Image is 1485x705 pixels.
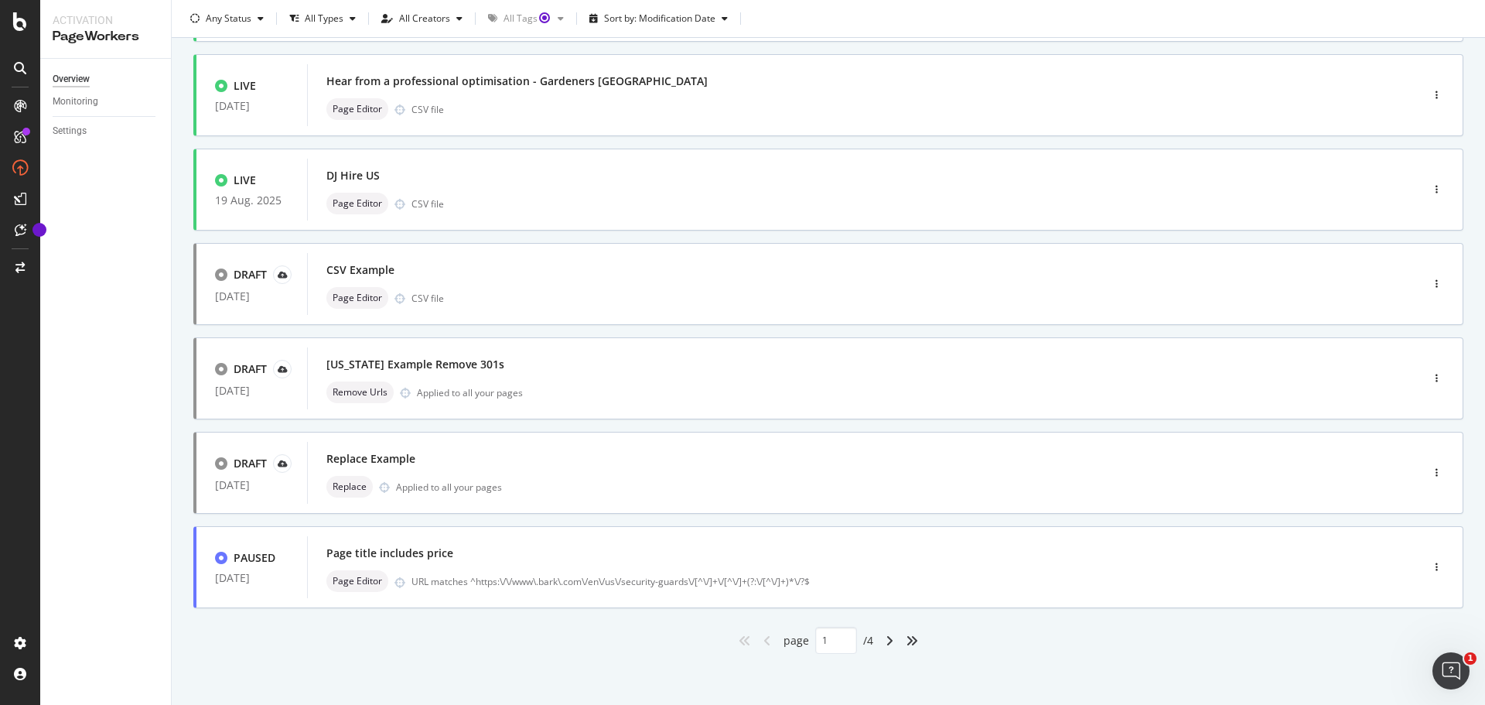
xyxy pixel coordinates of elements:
div: neutral label [326,382,394,403]
div: DRAFT [234,361,267,377]
div: CSV Example [326,262,394,278]
div: CSV file [411,197,444,210]
div: LIVE [234,78,256,94]
div: angles-right [900,628,924,653]
button: All Types [283,6,362,31]
div: Monitoring [53,94,98,110]
div: neutral label [326,476,373,498]
a: Monitoring [53,94,160,110]
button: All TagsTooltip anchor [482,6,570,31]
div: All Tags [504,14,551,23]
div: neutral label [326,98,388,120]
div: DJ Hire US [326,168,380,183]
div: neutral label [326,193,388,214]
div: neutral label [326,570,388,592]
div: URL matches ^https:\/\/www\.bark\.com\/en\/us\/security-guards\/[^\/]+\/[^\/]+(?:\/[^\/]+)*\/?$ [411,575,1355,588]
div: Activation [53,12,159,28]
div: Replace Example [326,451,415,467]
div: angles-left [732,628,757,653]
div: CSV file [411,292,444,305]
iframe: Intercom live chat [1432,652,1470,690]
span: Remove Urls [333,388,387,397]
div: PAUSED [234,550,275,566]
div: [DATE] [215,100,288,112]
div: Sort by: Modification Date [604,14,715,23]
span: Replace [333,482,367,491]
button: Sort by: Modification Date [583,6,734,31]
a: Settings [53,123,160,139]
div: Any Status [206,14,251,23]
div: PageWorkers [53,28,159,46]
div: 19 Aug. 2025 [215,194,288,207]
div: [DATE] [215,479,288,491]
div: angle-left [757,628,777,653]
div: DRAFT [234,267,267,282]
div: Applied to all your pages [417,386,523,399]
div: angle-right [879,628,900,653]
div: All Types [305,14,343,23]
div: LIVE [234,173,256,188]
div: CSV file [411,103,444,116]
div: [US_STATE] Example Remove 301s [326,357,504,372]
div: Settings [53,123,87,139]
span: Page Editor [333,199,382,208]
div: page / 4 [783,627,873,654]
button: All Creators [375,6,469,31]
div: Applied to all your pages [396,481,502,494]
span: Page Editor [333,104,382,114]
a: Overview [53,71,160,87]
div: Overview [53,71,90,87]
button: Any Status [184,6,270,31]
div: Tooltip anchor [32,223,46,237]
span: Page Editor [333,577,382,586]
div: DRAFT [234,456,267,471]
div: [DATE] [215,290,288,303]
div: Tooltip anchor [538,11,551,25]
div: [DATE] [215,385,288,397]
span: 1 [1464,652,1476,665]
div: Page title includes price [326,546,453,561]
span: Page Editor [333,293,382,303]
div: [DATE] [215,572,288,584]
div: Hear from a professional optimisation - Gardeners [GEOGRAPHIC_DATA] [326,74,708,89]
div: All Creators [399,14,450,23]
div: neutral label [326,287,388,309]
